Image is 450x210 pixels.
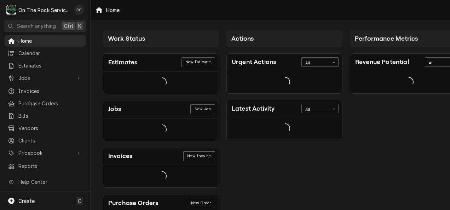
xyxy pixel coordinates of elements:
div: Card Title [232,57,276,67]
div: Card Link Button [183,151,215,161]
span: Ctrl [64,22,73,30]
div: RO [74,5,84,15]
div: Card: Jobs [103,100,219,141]
div: O [6,5,16,15]
a: Reports [4,160,86,172]
div: Card: Estimates [103,53,219,94]
span: Loading... [157,75,167,90]
div: On The Rock Services [18,6,70,14]
div: Card Title [108,58,137,67]
div: Card Header [227,54,342,71]
div: Rich Ortega's Avatar [74,5,84,15]
span: Performance Metrics [355,35,418,42]
div: Card: Latest Activity [226,100,342,140]
span: Help Center [18,178,82,186]
a: Estimates [4,60,86,71]
div: Card Column Header [226,30,342,47]
span: C [78,197,81,205]
div: Card Title [108,104,121,114]
div: Card Data [227,117,342,140]
span: Actions [231,35,254,42]
span: Work Status [108,35,145,42]
span: Calendar [18,49,82,57]
a: New Order [187,198,215,208]
span: Home [18,37,82,45]
div: Card Data [227,71,342,93]
div: On The Rock Services's Avatar [6,5,16,15]
div: All [305,107,326,112]
div: Card Data [103,165,219,187]
div: Card Header [227,100,342,117]
span: Loading... [280,75,290,89]
span: Loading... [404,75,414,89]
a: Go to Pricebook [4,147,86,159]
div: Card Title [108,198,158,208]
div: Card Link Button [190,104,215,114]
div: Card Header [103,100,219,118]
a: New Invoice [183,151,215,161]
a: Go to Jobs [4,72,86,84]
span: Invoices [18,87,82,95]
span: What's New [18,191,82,198]
span: Search anything [17,22,56,30]
a: Home [4,35,86,47]
a: Bills [4,110,86,122]
span: Bills [18,112,82,119]
div: Card Data [103,71,219,94]
div: Card Data Filter Control [301,104,339,113]
div: Card Link Button [181,57,215,67]
span: Loading... [157,169,167,184]
span: Jobs [18,74,72,82]
div: All [305,60,326,66]
span: Reports [18,162,82,170]
a: Go to What's New [4,188,86,200]
div: Card Data [103,118,219,141]
a: Vendors [4,122,86,134]
span: Purchase Orders [18,100,82,107]
div: Card Column Header [103,30,219,47]
div: Card Header [103,147,219,165]
div: Card Column Content [226,47,342,140]
div: Card Link Button [187,198,215,208]
span: Loading... [157,122,167,137]
a: New Estimate [181,57,215,67]
span: Pricebook [18,149,72,157]
span: K [78,22,81,30]
div: Card: Urgent Actions [226,53,342,94]
div: All [429,60,449,66]
div: Card Title [108,151,132,161]
span: Clients [18,137,82,144]
div: Card Title [232,104,275,113]
button: Search anythingCtrlK [4,20,86,32]
div: Card Title [355,57,409,67]
span: Vendors [18,124,82,132]
a: Calendar [4,47,86,59]
a: New Job [190,104,215,114]
a: Go to Help Center [4,176,86,188]
div: Card: Invoices [103,147,219,188]
span: Loading... [280,121,290,136]
span: Create [18,198,35,204]
a: Invoices [4,85,86,97]
span: Estimates [18,62,82,69]
a: Purchase Orders [4,98,86,109]
div: Card Data Filter Control [301,57,339,66]
div: Card Header [103,54,219,71]
a: Clients [4,135,86,146]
